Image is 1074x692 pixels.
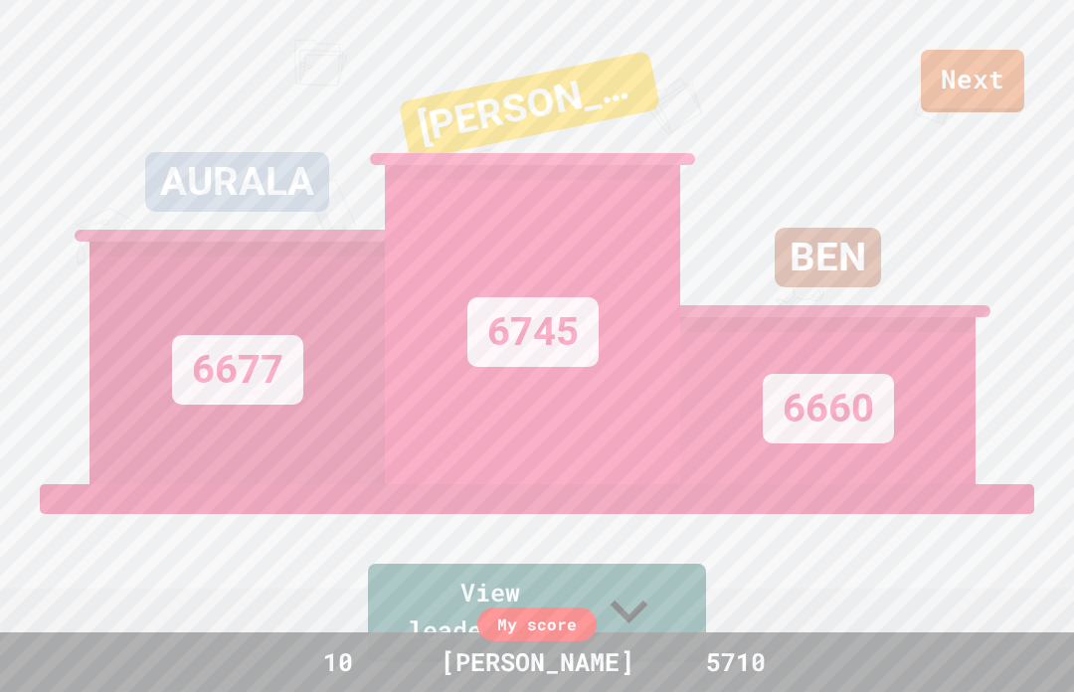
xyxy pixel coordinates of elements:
div: 10 [264,643,413,681]
div: [PERSON_NAME] [399,51,661,161]
div: [PERSON_NAME] [421,643,654,681]
div: My score [477,607,597,641]
div: 6745 [467,297,599,367]
div: 6677 [172,335,303,405]
div: BEN [775,228,881,287]
div: AURALA [145,152,329,212]
div: 5710 [661,643,810,681]
a: View leaderboard [368,564,706,662]
div: 6660 [763,374,894,443]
